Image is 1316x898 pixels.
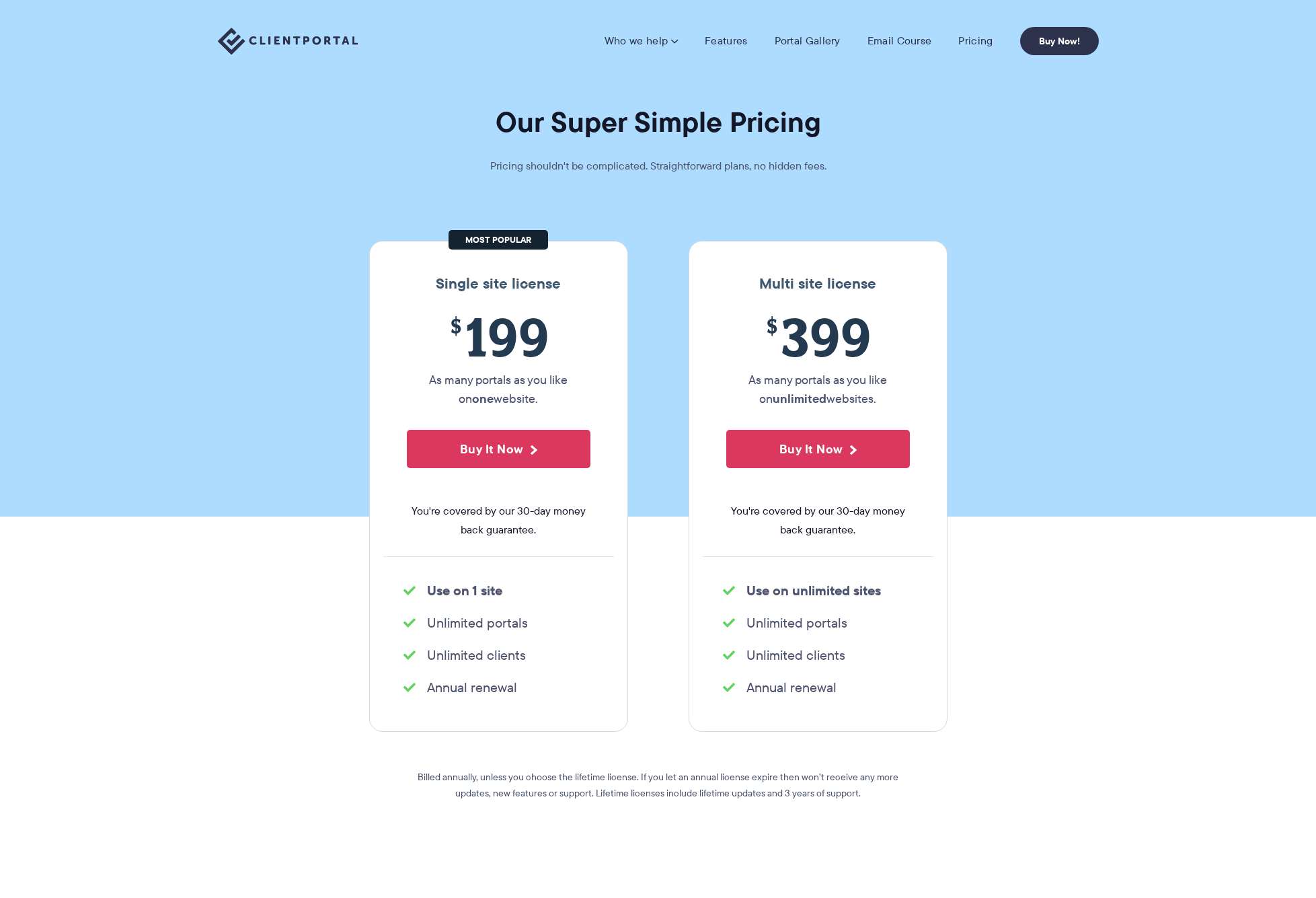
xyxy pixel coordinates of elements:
[867,34,932,48] a: Email Course
[416,769,900,801] p: Billed annually, unless you choose the lifetime license. If you let an annual license expire then...
[605,34,678,48] a: Who we help
[403,646,594,665] li: Unlimited clients
[958,34,993,48] a: Pricing
[472,389,494,408] strong: one
[427,581,502,601] strong: Use on 1 site
[746,581,881,601] strong: Use on unlimited sites
[726,502,910,539] span: You're covered by our 30-day money back guarantee.
[775,34,841,48] a: Portal Gallery
[723,678,913,697] li: Annual renewal
[403,613,594,632] li: Unlimited portals
[403,678,594,697] li: Annual renewal
[407,371,590,408] p: As many portals as you like on website.
[383,275,614,293] h3: Single site license
[703,275,933,293] h3: Multi site license
[457,157,860,176] p: Pricing shouldn't be complicated. Straightforward plans, no hidden fees.
[726,430,910,468] button: Buy It Now
[1020,27,1099,55] a: Buy Now!
[407,306,590,367] span: 199
[723,646,913,665] li: Unlimited clients
[773,389,826,408] strong: unlimited
[705,34,747,48] a: Features
[723,613,913,632] li: Unlimited portals
[407,430,590,468] button: Buy It Now
[726,371,910,408] p: As many portals as you like on websites.
[726,306,910,367] span: 399
[407,502,590,539] span: You're covered by our 30-day money back guarantee.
